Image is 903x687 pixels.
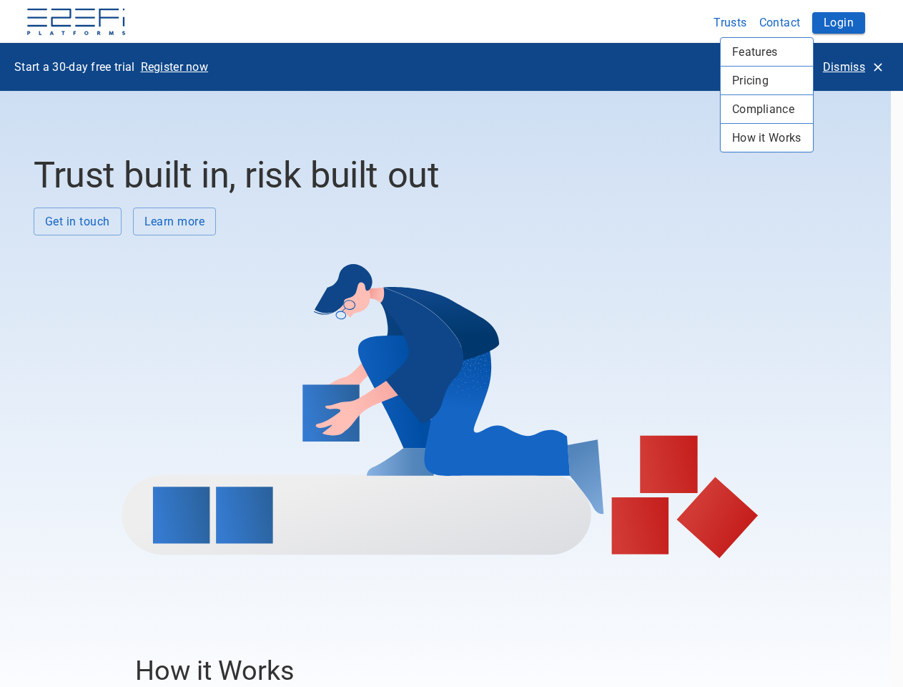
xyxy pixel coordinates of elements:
[721,124,813,152] div: How it Works
[732,130,801,146] span: How it Works
[732,72,801,89] span: Pricing
[721,95,813,123] div: Compliance
[732,101,801,117] span: Compliance
[721,38,813,66] div: Features
[732,44,801,60] span: Features
[721,67,813,94] div: Pricing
